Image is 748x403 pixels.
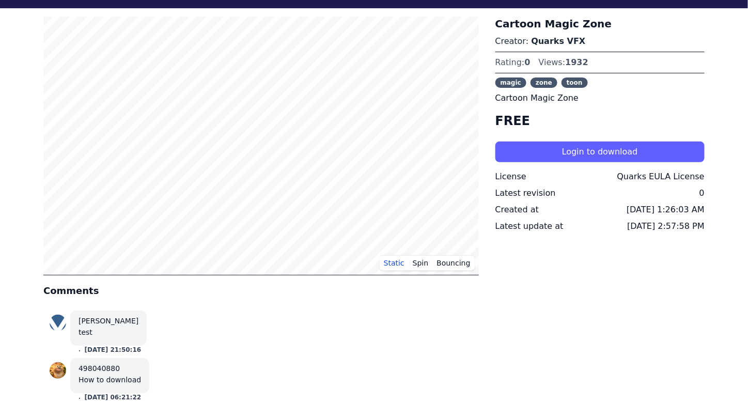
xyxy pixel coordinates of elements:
[562,78,588,88] span: toon
[495,187,556,199] div: Latest revision
[525,57,531,67] span: 0
[495,78,526,88] span: magic
[617,171,705,183] div: Quarks EULA License
[85,393,142,401] button: [DATE] 06:21:22
[495,220,564,233] div: Latest update at
[495,113,705,129] h4: FREE
[495,92,705,104] p: Cartoon Magic Zone
[79,347,81,353] small: .
[85,346,142,354] button: [DATE] 21:50:16
[539,56,588,69] div: Views:
[495,171,526,183] div: License
[531,78,557,88] span: zone
[627,204,705,216] div: [DATE] 1:26:03 AM
[495,147,705,157] a: Login to download
[495,142,705,162] button: Login to download
[380,255,409,271] button: Static
[409,255,433,271] button: Spin
[565,57,588,67] span: 1932
[495,204,539,216] div: Created at
[432,255,474,271] button: Bouncing
[495,56,531,69] div: Rating:
[79,364,120,373] a: 498040880
[699,187,705,199] div: 0
[79,317,138,325] a: [PERSON_NAME]
[495,17,705,31] h3: Cartoon Magic Zone
[532,36,586,46] a: Quarks VFX
[50,315,66,331] img: profile
[495,35,705,48] p: Creator:
[79,375,141,385] div: How to download
[50,362,66,379] img: profile
[79,394,81,401] small: .
[628,220,705,233] div: [DATE] 2:57:58 PM
[79,327,138,337] div: test
[43,284,479,298] h4: Comments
